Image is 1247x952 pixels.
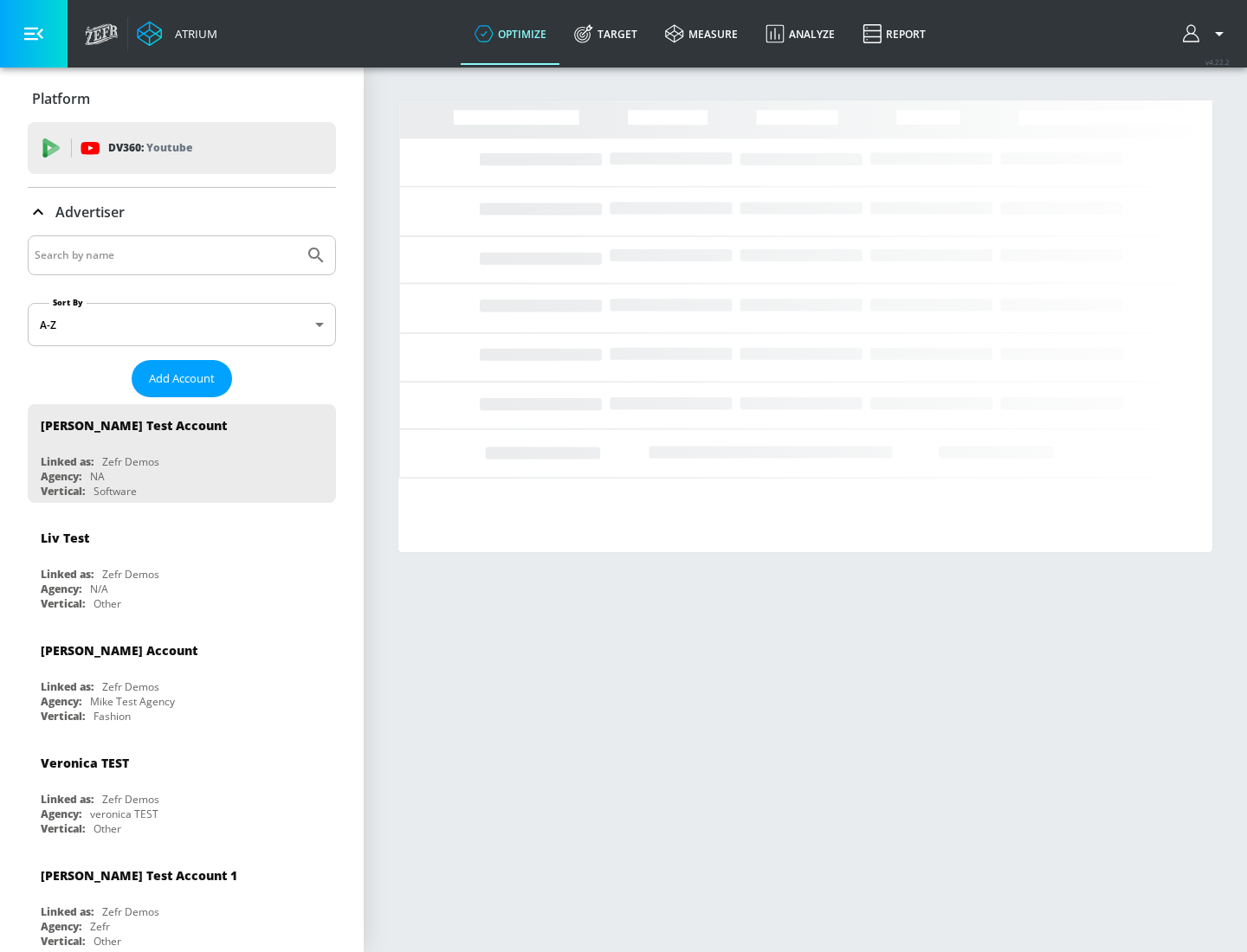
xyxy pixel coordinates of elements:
[102,454,159,469] div: Zefr Demos
[1205,57,1230,67] span: v 4.22.2
[41,934,85,949] div: Vertical:
[41,755,129,771] div: Veronica TEST
[41,530,89,546] div: Liv Test
[41,417,227,434] div: [PERSON_NAME] Test Account
[28,404,336,503] div: [PERSON_NAME] Test AccountLinked as:Zefr DemosAgency:NAVertical:Software
[41,484,85,499] div: Vertical:
[41,694,81,709] div: Agency:
[49,297,87,308] label: Sort By
[102,567,159,582] div: Zefr Demos
[849,3,940,65] a: Report
[102,792,159,807] div: Zefr Demos
[28,629,336,728] div: [PERSON_NAME] AccountLinked as:Zefr DemosAgency:Mike Test AgencyVertical:Fashion
[41,904,94,919] div: Linked as:
[55,203,125,222] p: Advertiser
[94,934,121,949] div: Other
[28,742,336,840] div: Veronica TESTLinked as:Zefr DemosAgency:veronica TESTVertical:Other
[94,484,137,499] div: Software
[28,74,336,123] div: Platform
[560,3,651,65] a: Target
[41,867,237,884] div: [PERSON_NAME] Test Account 1
[137,21,217,47] a: Atrium
[28,303,336,346] div: A-Z
[108,138,192,158] p: DV360:
[41,454,94,469] div: Linked as:
[90,807,158,821] div: veronica TEST
[28,517,336,615] div: Liv TestLinked as:Zefr DemosAgency:N/AVertical:Other
[146,138,192,157] p: Youtube
[41,709,85,724] div: Vertical:
[41,807,81,821] div: Agency:
[28,122,336,174] div: DV360: Youtube
[41,596,85,611] div: Vertical:
[168,26,217,42] div: Atrium
[90,582,108,596] div: N/A
[35,244,297,267] input: Search by name
[32,89,90,108] p: Platform
[149,369,215,389] span: Add Account
[41,582,81,596] div: Agency:
[41,679,94,694] div: Linked as:
[41,642,197,659] div: [PERSON_NAME] Account
[41,821,85,836] div: Vertical:
[28,188,336,236] div: Advertiser
[461,3,560,65] a: optimize
[90,919,110,934] div: Zefr
[41,469,81,484] div: Agency:
[90,694,175,709] div: Mike Test Agency
[132,360,232,397] button: Add Account
[94,821,121,836] div: Other
[102,679,159,694] div: Zefr Demos
[94,709,131,724] div: Fashion
[94,596,121,611] div: Other
[41,792,94,807] div: Linked as:
[90,469,105,484] div: NA
[651,3,752,65] a: measure
[102,904,159,919] div: Zefr Demos
[41,919,81,934] div: Agency:
[752,3,849,65] a: Analyze
[41,567,94,582] div: Linked as:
